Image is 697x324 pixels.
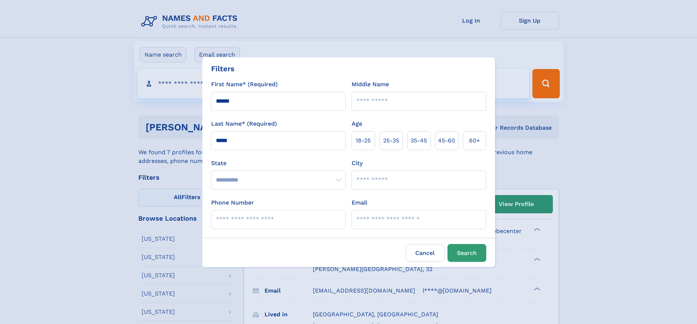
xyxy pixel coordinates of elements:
div: Filters [211,63,235,74]
label: State [211,159,346,168]
button: Search [447,244,486,262]
label: Cancel [406,244,445,262]
span: 60+ [469,136,480,145]
label: Email [352,198,367,207]
label: First Name* (Required) [211,80,278,89]
label: City [352,159,363,168]
span: 45‑60 [438,136,455,145]
label: Middle Name [352,80,389,89]
span: 18‑25 [356,136,371,145]
span: 35‑45 [411,136,427,145]
label: Phone Number [211,198,254,207]
span: 25‑35 [383,136,399,145]
label: Last Name* (Required) [211,119,277,128]
label: Age [352,119,362,128]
